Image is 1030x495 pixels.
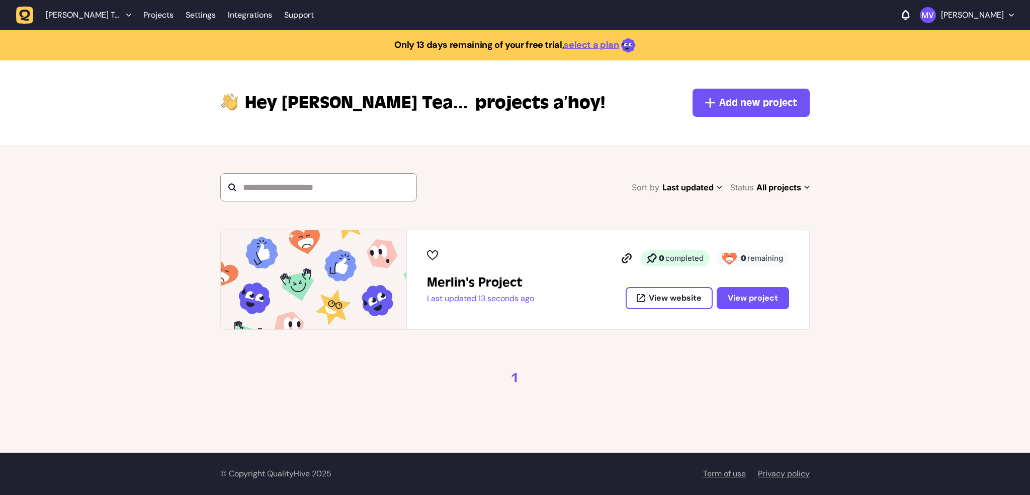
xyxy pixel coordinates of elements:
span: © Copyright QualityHive 2025 [220,468,331,479]
a: Projects [143,6,174,24]
a: select a plan [564,39,619,51]
p: projects a’hoy! [245,91,605,115]
span: Sort by [632,180,659,194]
span: View project [728,294,778,302]
strong: Only 13 days remaining of your free trial, [394,39,564,51]
a: 1 [511,370,519,386]
a: Settings [186,6,216,24]
img: hi-hand [220,91,239,111]
a: Term of use [703,468,746,479]
img: emoji [621,38,636,53]
a: Privacy policy [758,468,810,479]
button: Add new project [693,89,810,117]
strong: 0 [659,253,664,263]
span: Last updated [662,180,722,194]
span: completed [665,253,704,263]
h2: Merlin's Project [427,274,534,291]
button: View project [717,287,789,309]
a: Support [284,10,314,20]
span: Merlin Vinola Team [245,91,471,115]
span: Add new project [719,96,797,110]
p: [PERSON_NAME] [941,10,1004,20]
p: Last updated 13 seconds ago [427,294,534,304]
a: Integrations [228,6,272,24]
span: remaining [747,253,783,263]
span: Status [730,180,753,194]
button: [PERSON_NAME] [920,7,1014,23]
span: All projects [756,180,810,194]
button: View website [626,287,713,309]
img: Merlin's Project [221,230,406,329]
span: View website [649,294,702,302]
img: Merlin Vinola [920,7,936,23]
button: [PERSON_NAME] Team [16,6,137,24]
span: Merlin Vinola Team [46,10,121,20]
strong: 0 [741,253,746,263]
